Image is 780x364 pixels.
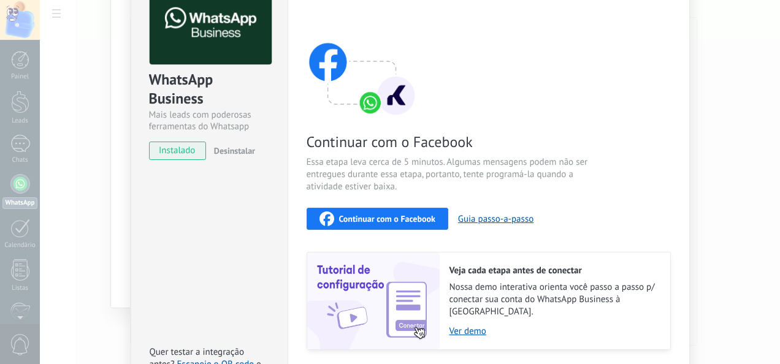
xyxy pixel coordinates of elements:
[149,109,270,132] div: Mais leads com poderosas ferramentas do Whatsapp
[339,214,435,223] span: Continuar com o Facebook
[307,132,598,151] span: Continuar com o Facebook
[307,208,448,230] button: Continuar com o Facebook
[449,325,658,337] a: Ver demo
[449,265,658,276] h2: Veja cada etapa antes de conectar
[307,156,598,193] span: Essa etapa leva cerca de 5 minutos. Algumas mensagens podem não ser entregues durante essa etapa,...
[458,213,533,225] button: Guia passo-a-passo
[307,19,417,117] img: connect with facebook
[214,145,255,156] span: Desinstalar
[449,281,658,318] span: Nossa demo interativa orienta você passo a passo p/ conectar sua conta do WhatsApp Business à [GE...
[149,70,270,109] div: WhatsApp Business
[150,142,205,160] span: instalado
[209,142,255,160] button: Desinstalar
